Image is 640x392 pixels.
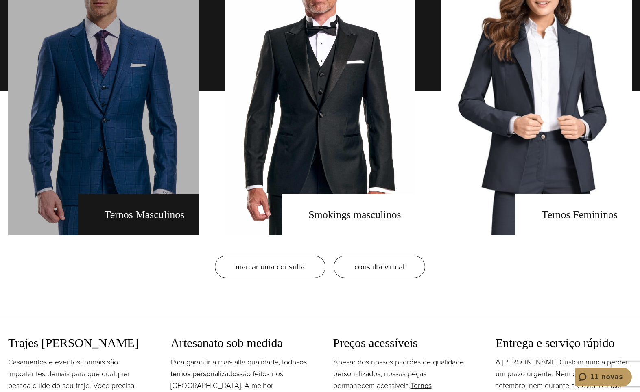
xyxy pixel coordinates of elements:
[236,261,305,273] font: marcar uma consulta
[333,357,464,391] font: Apesar dos nossos padrões de qualidade personalizados, nossas peças permanecem acessíveis.
[8,336,139,350] font: Trajes [PERSON_NAME]
[334,256,425,278] a: consulta virtual
[354,261,404,273] font: consulta virtual
[333,336,418,350] font: Preços acessíveis
[496,336,615,350] font: Entrega e serviço rápido
[575,368,632,388] iframe: Abra um widget para que você possa conversar por chat com um de nossos agentes
[170,336,283,350] font: Artesanato sob medida
[170,357,299,367] font: Para garantir a mais alta qualidade, todos
[215,256,325,278] a: marcar uma consulta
